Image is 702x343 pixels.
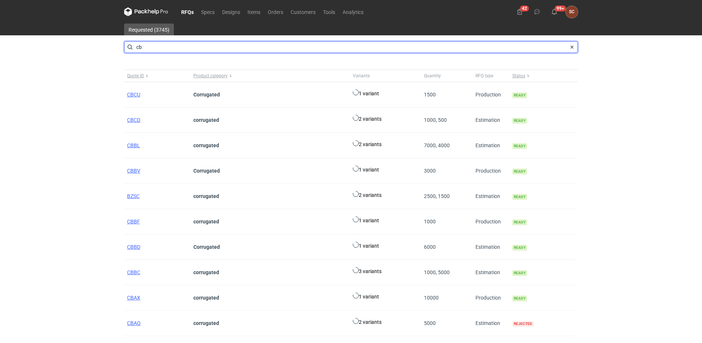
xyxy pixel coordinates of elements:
[548,6,560,18] button: 99+
[193,92,220,98] strong: Corrugated
[424,92,436,98] span: 1500
[424,193,450,199] span: 2500, 1500
[566,6,578,18] div: Sylwia Cichórz
[353,267,382,275] button: 3 variants
[127,168,140,174] a: CBBV
[127,73,144,79] span: Quote ID
[124,7,168,16] svg: Packhelp Pro
[124,24,174,35] a: Requested (3745)
[512,321,534,327] span: Rejected
[353,191,382,199] button: 2 variants
[127,269,140,275] a: CBBC
[193,269,219,275] strong: corrugated
[193,219,219,224] strong: corrugated
[353,318,382,326] button: 2 variants
[127,295,140,301] a: CBAX
[512,194,527,200] span: Ready
[353,242,379,250] button: 1 variant
[424,142,450,148] span: 7000, 4000
[127,219,140,224] a: CBBF
[193,295,219,301] strong: corrugated
[473,158,509,184] div: Production
[319,7,339,16] a: Tools
[473,82,509,107] div: Production
[353,216,379,224] button: 1 variant
[424,117,447,123] span: 1000, 500
[353,166,379,173] button: 1 variant
[353,89,379,97] button: 1 variant
[218,7,244,16] a: Designs
[509,70,576,82] button: Status
[178,7,197,16] a: RFQs
[193,142,219,148] strong: corrugated
[264,7,287,16] a: Orders
[197,7,218,16] a: Specs
[512,118,527,124] span: Ready
[512,73,525,79] span: Status
[424,219,436,224] span: 1000
[127,142,140,148] a: CBBL
[353,115,382,123] button: 2 variants
[287,7,319,16] a: Customers
[424,295,439,301] span: 10000
[127,244,140,250] a: CBBD
[127,92,140,98] a: CBCU
[193,117,219,123] strong: corrugated
[473,184,509,209] div: Estimation
[512,219,527,225] span: Ready
[127,117,140,123] a: CBCD
[473,107,509,133] div: Estimation
[512,270,527,276] span: Ready
[193,193,219,199] strong: corrugated
[473,285,509,311] div: Production
[193,244,220,250] strong: Corrugated
[339,7,367,16] a: Analytics
[353,293,379,300] button: 1 variant
[566,6,578,18] button: SC
[473,260,509,285] div: Estimation
[124,70,190,82] button: Quote ID
[127,320,141,326] a: CBAQ
[424,73,441,79] span: Quantity
[424,168,436,174] span: 3000
[512,245,527,251] span: Ready
[353,140,382,148] button: 2 variants
[244,7,264,16] a: Items
[424,269,450,275] span: 1000, 5000
[424,320,436,326] span: 5000
[473,133,509,158] div: Estimation
[475,73,493,79] span: RFQ type
[473,311,509,336] div: Estimation
[127,193,140,199] a: BZSC
[512,92,527,98] span: Ready
[190,70,350,82] button: Product category
[193,168,220,174] strong: Corrugated
[512,296,527,301] span: Ready
[514,6,526,18] button: 42
[353,73,370,79] span: Variants
[193,320,219,326] strong: corrugated
[512,143,527,149] span: Ready
[424,244,436,250] span: 6000
[473,209,509,234] div: Production
[512,169,527,174] span: Ready
[473,234,509,260] div: Estimation
[193,73,228,79] span: Product category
